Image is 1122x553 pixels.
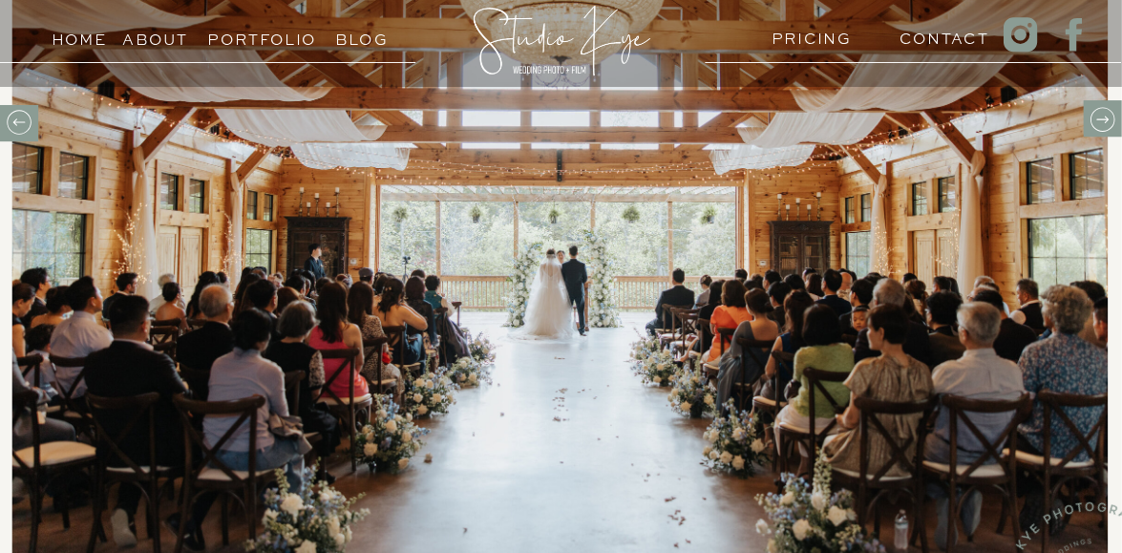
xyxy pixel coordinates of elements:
a: PRICING [772,25,843,43]
a: Portfolio [207,26,292,44]
a: Blog [319,26,404,44]
a: About [122,26,188,44]
a: Contact [900,25,971,43]
a: Home [43,26,115,44]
